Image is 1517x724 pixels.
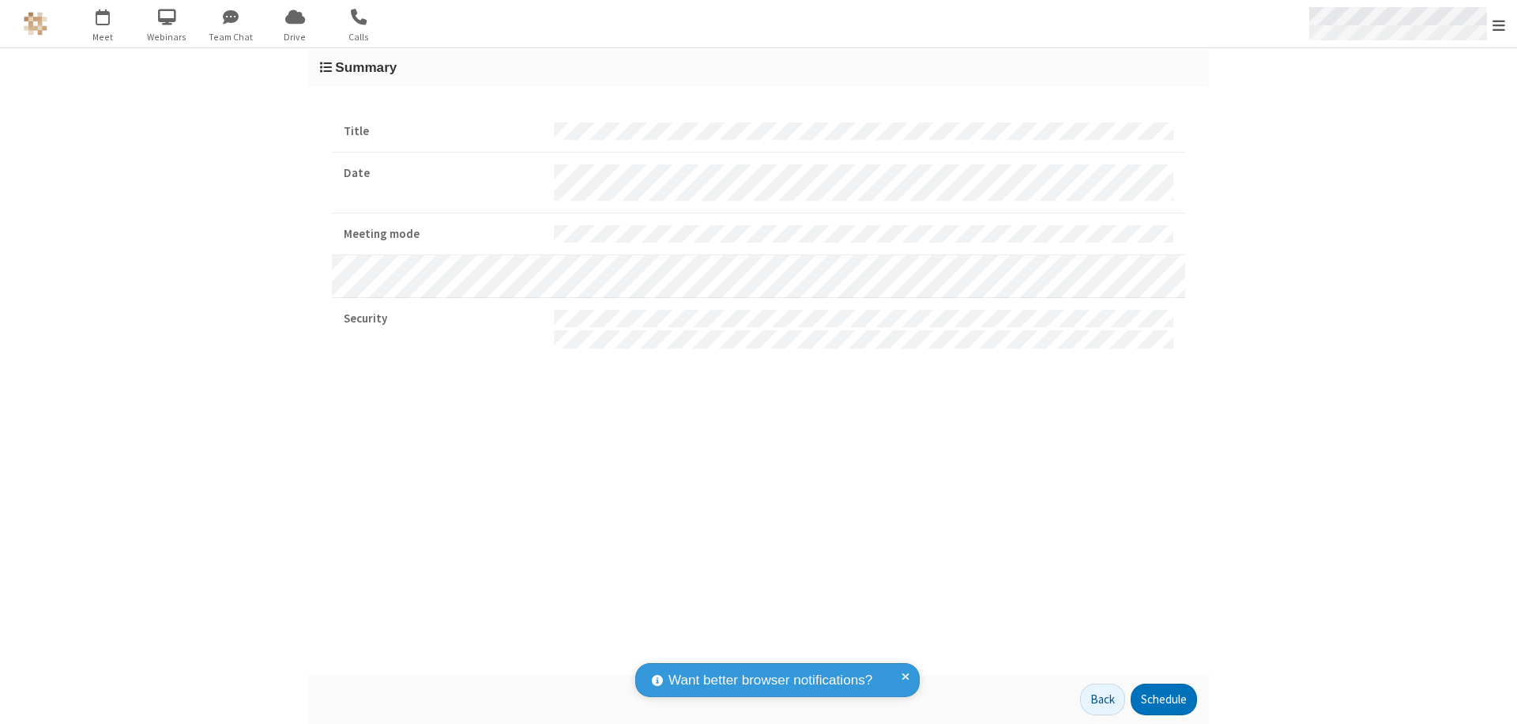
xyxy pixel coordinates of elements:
button: Back [1080,684,1125,715]
strong: Meeting mode [344,225,542,243]
span: Webinars [137,30,197,44]
button: Schedule [1131,684,1197,715]
span: Want better browser notifications? [668,670,872,691]
strong: Security [344,310,542,328]
strong: Date [344,164,542,183]
span: Team Chat [201,30,261,44]
iframe: Chat [1477,683,1505,713]
span: Calls [329,30,389,44]
span: Meet [73,30,133,44]
strong: Title [344,123,542,141]
span: Summary [335,59,397,75]
img: QA Selenium DO NOT DELETE OR CHANGE [24,12,47,36]
span: Drive [265,30,325,44]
